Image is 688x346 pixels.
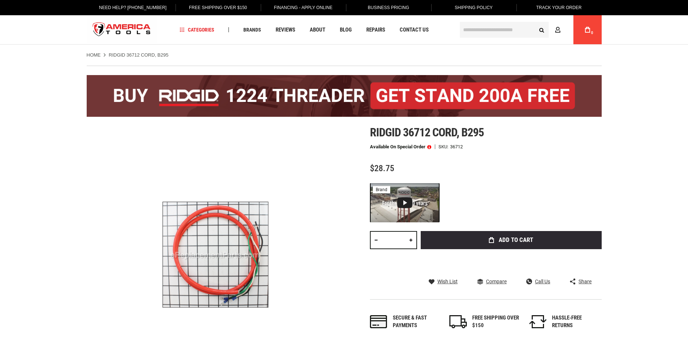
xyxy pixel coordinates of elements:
span: $28.75 [370,163,394,173]
span: Categories [180,27,214,32]
a: Brands [240,25,264,35]
a: 0 [581,15,594,44]
button: Add to Cart [421,231,602,249]
a: store logo [87,16,157,44]
a: Blog [337,25,355,35]
p: Available on Special Order [370,144,431,149]
span: Contact Us [400,27,429,33]
img: BOGO: Buy the RIDGID® 1224 Threader (26092), get the 92467 200A Stand FREE! [87,75,602,117]
span: Brands [243,27,261,32]
span: Wish List [437,279,458,284]
span: About [310,27,325,33]
span: Ridgid 36712 cord, b295 [370,125,484,139]
img: shipping [449,315,467,328]
span: Blog [340,27,352,33]
iframe: Secure express checkout frame [419,251,603,272]
span: Repairs [366,27,385,33]
span: Share [578,279,592,284]
span: Add to Cart [499,237,533,243]
div: HASSLE-FREE RETURNS [552,314,599,330]
span: Call Us [535,279,550,284]
span: 0 [591,31,593,35]
span: Compare [486,279,507,284]
a: Wish List [429,278,458,285]
div: Secure & fast payments [393,314,440,330]
div: FREE SHIPPING OVER $150 [472,314,519,330]
div: 36712 [450,144,463,149]
span: Reviews [276,27,295,33]
img: payments [370,315,387,328]
img: returns [529,315,547,328]
img: America Tools [87,16,157,44]
strong: RIDGID 36712 CORD, B295 [109,52,169,58]
button: Search [535,23,549,37]
a: Categories [176,25,218,35]
a: About [306,25,329,35]
a: Call Us [526,278,550,285]
a: Reviews [272,25,298,35]
a: Compare [477,278,507,285]
span: Shipping Policy [455,5,493,10]
a: Contact Us [396,25,432,35]
strong: SKU [438,144,450,149]
a: Home [87,52,101,58]
a: Repairs [363,25,388,35]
